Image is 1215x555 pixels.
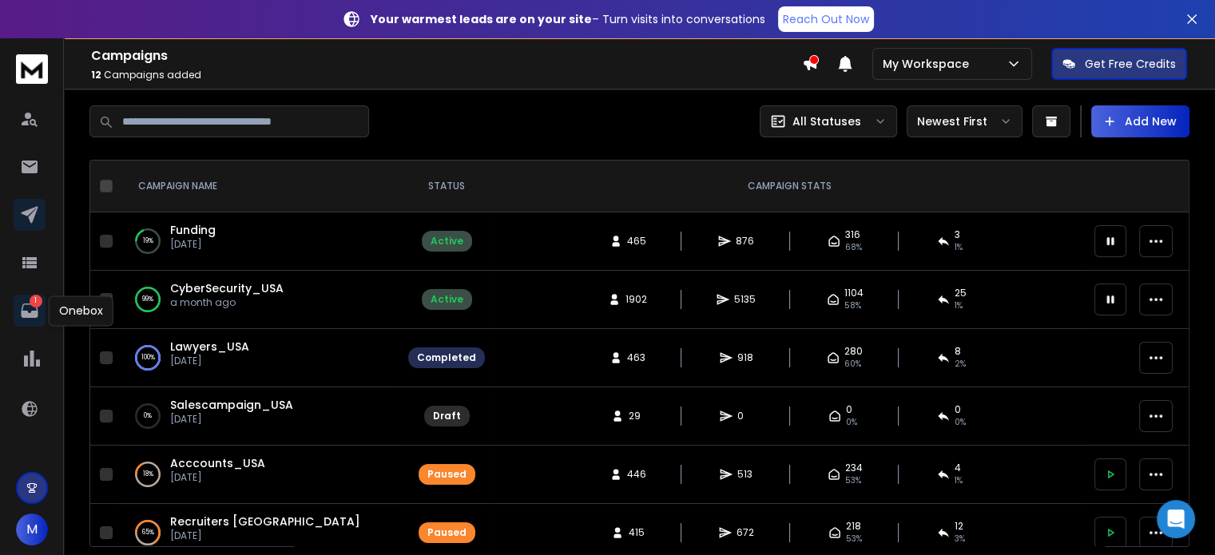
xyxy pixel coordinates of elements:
span: 876 [736,235,754,248]
span: 234 [845,462,863,474]
p: My Workspace [883,56,975,72]
span: 12 [955,520,963,533]
p: Get Free Credits [1085,56,1176,72]
span: 25 [955,287,967,299]
h1: Campaigns [91,46,802,65]
span: 12 [91,68,101,81]
div: Draft [433,410,461,422]
span: 68 % [845,241,862,254]
span: 0 [955,403,961,416]
p: [DATE] [170,355,249,367]
span: 8 [955,345,961,358]
a: Lawyers_USA [170,339,249,355]
span: 1 % [955,299,963,312]
p: All Statuses [792,113,861,129]
span: 918 [737,351,753,364]
strong: Your warmest leads are on your site [371,11,592,27]
div: Paused [427,468,467,481]
button: Newest First [907,105,1022,137]
p: 18 % [143,466,153,482]
td: 99%CyberSecurity_USAa month ago [119,271,399,329]
span: 3 [955,228,960,241]
p: 65 % [142,525,154,541]
span: 3 % [955,533,965,545]
td: 0%Salescampaign_USA[DATE] [119,387,399,446]
button: Add New [1091,105,1189,137]
p: [DATE] [170,238,216,251]
span: 513 [737,468,753,481]
a: Salescampaign_USA [170,397,293,413]
p: [DATE] [170,413,293,426]
p: Campaigns added [91,69,802,81]
th: STATUS [399,161,494,212]
span: 1 % [955,241,963,254]
span: 53 % [846,533,862,545]
p: [DATE] [170,529,360,542]
span: 4 [955,462,961,474]
span: 415 [629,526,645,539]
span: 0% [955,416,966,429]
td: 18%Acccounts_USA[DATE] [119,446,399,504]
p: [DATE] [170,471,265,484]
span: 5135 [734,293,756,306]
span: 1104 [844,287,864,299]
a: Reach Out Now [778,6,874,32]
td: 19%Funding[DATE] [119,212,399,271]
span: 1902 [625,293,647,306]
button: M [16,513,48,545]
p: 100 % [141,350,155,366]
span: 218 [846,520,861,533]
div: Active [431,235,463,248]
span: 29 [629,410,645,422]
span: 2 % [955,358,966,371]
a: Recruiters [GEOGRAPHIC_DATA] [170,513,360,529]
span: 0 [846,403,852,416]
p: 0 % [144,408,152,424]
div: Onebox [49,295,113,326]
span: 463 [627,351,645,364]
p: 1 [30,295,42,307]
span: 446 [627,468,646,481]
span: 1 % [955,474,963,487]
span: 0 [737,410,753,422]
p: – Turn visits into conversations [371,11,765,27]
a: Acccounts_USA [170,455,265,471]
span: 316 [845,228,860,241]
th: CAMPAIGN STATS [494,161,1085,212]
a: CyberSecurity_USA [170,280,284,296]
span: 672 [737,526,754,539]
th: CAMPAIGN NAME [119,161,399,212]
p: a month ago [170,296,284,309]
div: Open Intercom Messenger [1157,500,1195,538]
button: Get Free Credits [1051,48,1187,80]
span: 60 % [844,358,861,371]
span: 53 % [845,474,861,487]
img: logo [16,54,48,84]
div: Paused [427,526,467,539]
div: Active [431,293,463,306]
div: Completed [417,351,476,364]
a: 1 [14,295,46,327]
a: Funding [170,222,216,238]
span: 58 % [844,299,861,312]
p: 99 % [142,291,153,307]
p: Reach Out Now [783,11,869,27]
td: 100%Lawyers_USA[DATE] [119,329,399,387]
span: 280 [844,345,863,358]
span: 465 [627,235,646,248]
span: 0% [846,416,857,429]
p: 19 % [143,233,153,249]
